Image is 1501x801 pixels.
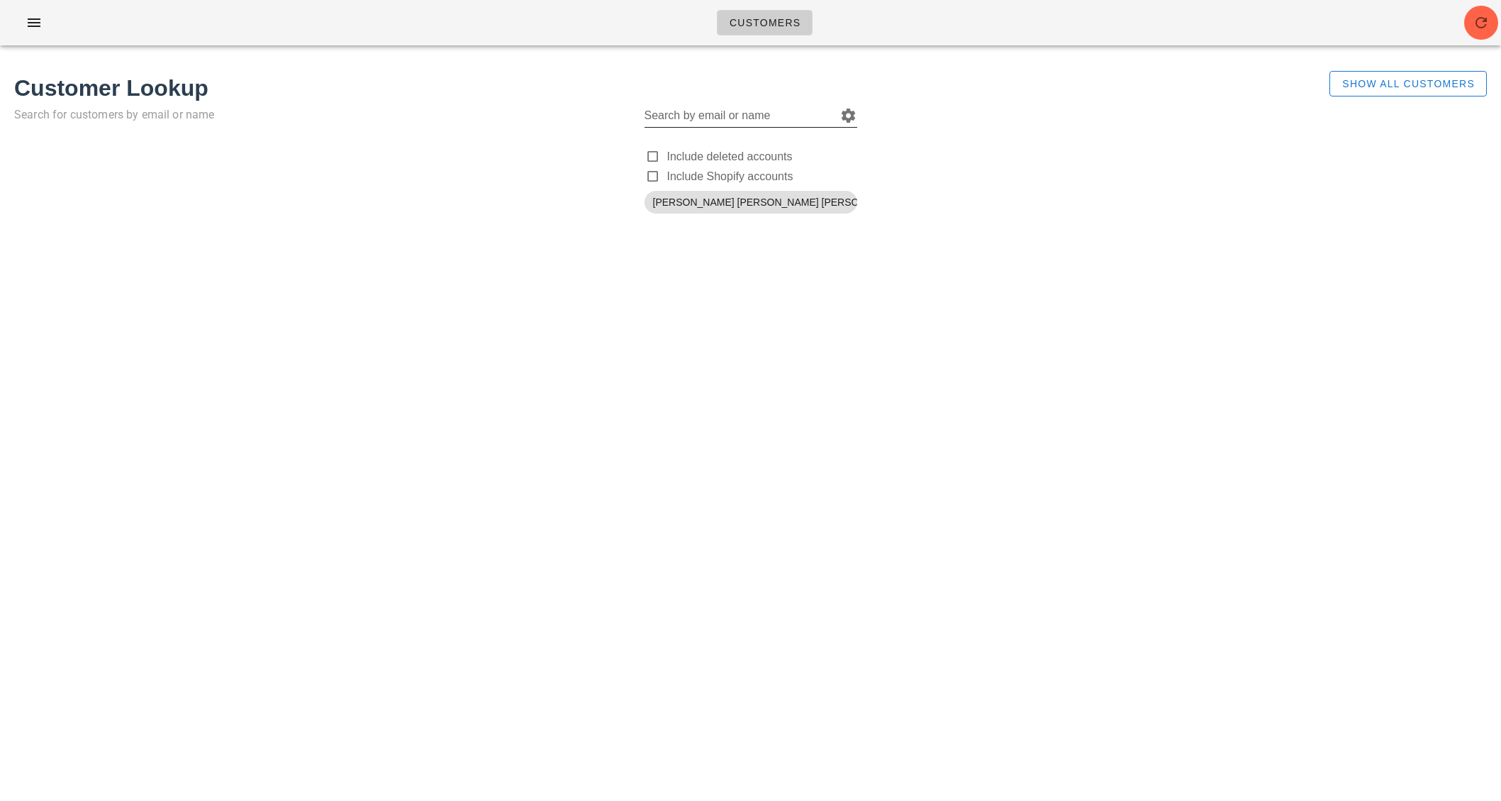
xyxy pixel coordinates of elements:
a: Customers [717,10,813,35]
button: Show All Customers [1329,71,1487,96]
span: Customers [729,17,801,28]
span: Show All Customers [1341,78,1475,89]
h1: Customer Lookup [14,71,1239,105]
button: Search by email or name appended action [840,107,857,124]
p: Search for customers by email or name [14,105,1239,125]
label: Include deleted accounts [667,150,857,164]
label: Include Shopify accounts [667,170,857,184]
span: [PERSON_NAME] [PERSON_NAME] [PERSON_NAME] ([EMAIL_ADDRESS][DOMAIN_NAME]) [653,191,849,214]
